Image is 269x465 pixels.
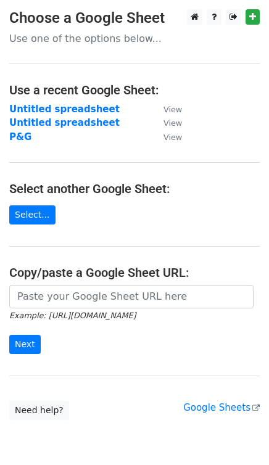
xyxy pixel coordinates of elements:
[9,117,120,128] a: Untitled spreadsheet
[9,181,260,196] h4: Select another Google Sheet:
[9,335,41,354] input: Next
[9,83,260,97] h4: Use a recent Google Sheet:
[151,117,182,128] a: View
[183,402,260,413] a: Google Sheets
[163,105,182,114] small: View
[9,32,260,45] p: Use one of the options below...
[9,9,260,27] h3: Choose a Google Sheet
[163,133,182,142] small: View
[151,131,182,142] a: View
[9,104,120,115] a: Untitled spreadsheet
[151,104,182,115] a: View
[9,401,69,420] a: Need help?
[9,285,254,308] input: Paste your Google Sheet URL here
[9,131,31,142] a: P&G
[9,311,136,320] small: Example: [URL][DOMAIN_NAME]
[163,118,182,128] small: View
[9,205,56,224] a: Select...
[9,265,260,280] h4: Copy/paste a Google Sheet URL:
